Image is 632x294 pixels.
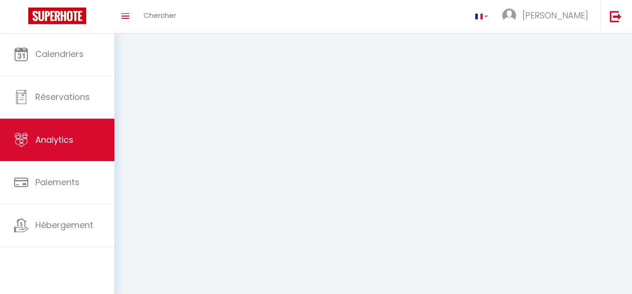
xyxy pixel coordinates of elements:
img: ... [502,8,516,23]
span: Paiements [35,176,80,188]
span: Calendriers [35,48,84,60]
span: [PERSON_NAME] [522,9,588,21]
span: Chercher [144,10,176,20]
span: Hébergement [35,219,93,231]
img: logout [610,10,622,22]
span: Analytics [35,134,73,146]
img: Super Booking [28,8,86,24]
span: Réservations [35,91,90,103]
